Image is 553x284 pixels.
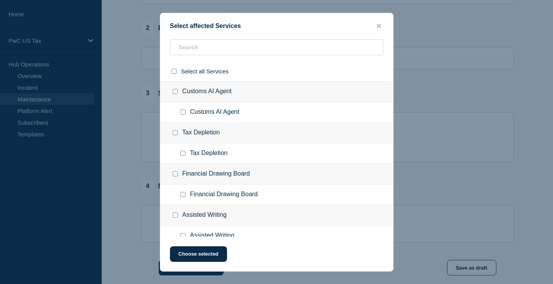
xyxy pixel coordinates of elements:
div: Tax Depletion [160,123,393,143]
input: Customs AI Agent checkbox [173,89,178,94]
div: Financial Drawing Board [160,164,393,185]
input: select all checkbox [172,69,177,74]
span: Assisted Writing [190,232,234,240]
input: Tax Depletion checkbox [173,130,178,135]
button: Choose selected [170,246,227,262]
input: Search [170,39,383,55]
div: Customs AI Agent [160,81,393,102]
input: Assisted Writing checkbox [180,233,185,238]
div: Assisted Writing [160,205,393,226]
span: Customs AI Agent [190,108,239,116]
input: Customs AI Agent checkbox [180,110,185,115]
input: Assisted Writing checkbox [173,213,178,218]
input: Tax Depletion checkbox [180,151,185,156]
input: Financial Drawing Board checkbox [180,192,185,197]
div: Select affected Services [160,23,393,30]
input: Financial Drawing Board checkbox [173,171,178,176]
button: close button [374,23,383,30]
span: Financial Drawing Board [190,191,258,199]
span: Tax Depletion [190,150,228,157]
span: Select all Services [181,68,229,75]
